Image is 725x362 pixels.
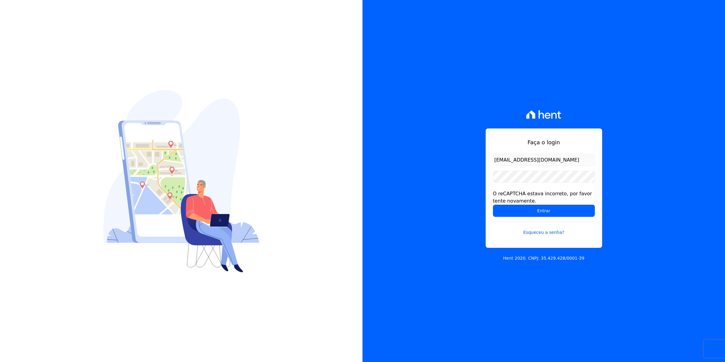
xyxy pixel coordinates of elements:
[493,138,595,146] h1: Faça o login
[503,255,585,261] p: Hent 2020. CNPJ: 35.429.428/0001-39
[493,205,595,217] input: Entrar
[493,222,595,236] a: Esqueceu a senha?
[493,190,595,205] div: O reCAPTCHA estava incorreto, por favor tente novamente.
[493,154,595,166] input: Email
[103,90,259,272] img: Login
